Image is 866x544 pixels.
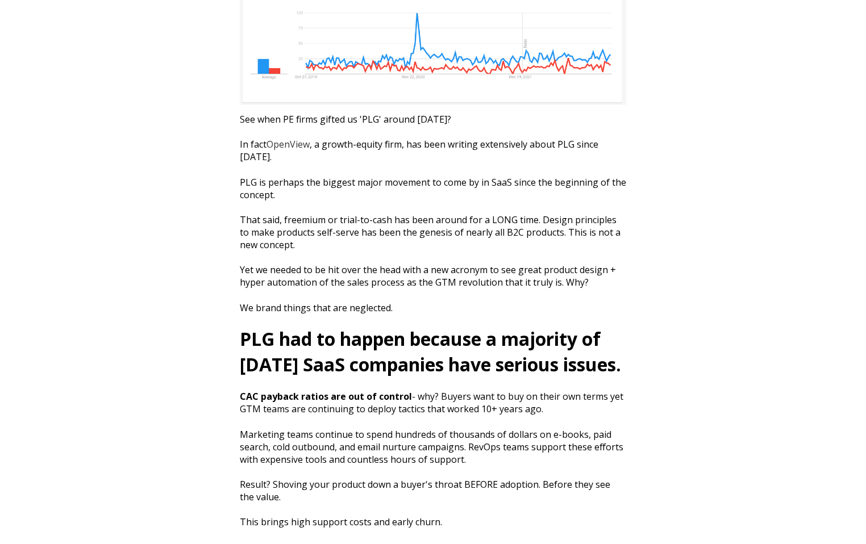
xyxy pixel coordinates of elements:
p: Result? Shoving your product down a buyer's throat BEFORE adoption. Before they see the value. [240,478,626,503]
h2: PLG had to happen because a majority of [DATE] SaaS companies have serious issues. [240,327,626,378]
a: OpenView [267,138,310,150]
p: In fact , a growth-equity firm, has been writing extensively about PLG since [DATE]. [240,138,626,163]
p: - why? Buyers want to buy on their own terms yet GTM teams are continuing to deploy tactics that ... [240,390,626,415]
p: Marketing teams continue to spend hundreds of thousands of dollars on e-books, paid search, cold ... [240,428,626,466]
p: PLG is perhaps the biggest major movement to come by in SaaS since the beginning of the concept. [240,176,626,201]
p: We brand things that are neglected. [240,302,626,314]
span: CAC payback ratios are out of control [240,390,412,403]
p: This brings high support costs and early churn. [240,516,626,528]
p: That said, freemium or trial-to-cash has been around for a LONG time. Design principles to make p... [240,214,626,251]
p: Yet we needed to be hit over the head with a new acronym to see great product design + hyper auto... [240,263,626,288]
